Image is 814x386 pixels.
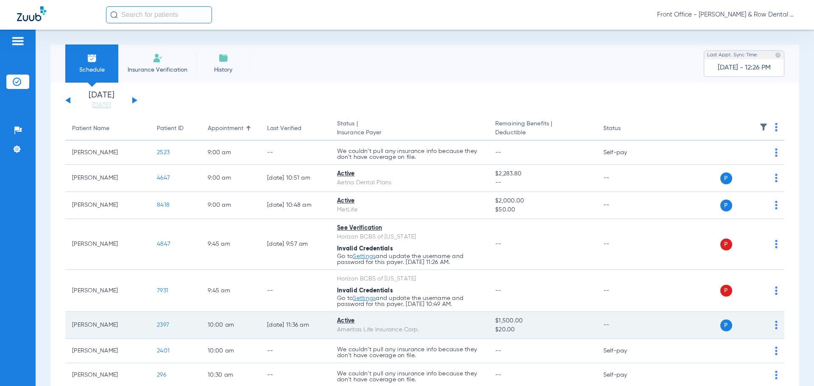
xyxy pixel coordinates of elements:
span: 2401 [157,348,170,354]
span: Last Appt. Sync Time: [707,51,758,59]
div: Horizon BCBS of [US_STATE] [337,275,482,283]
td: [DATE] 10:48 AM [260,192,330,219]
span: Insurance Verification [125,66,190,74]
td: -- [597,219,654,270]
a: [DATE] [76,101,127,110]
td: 9:45 AM [201,219,260,270]
td: 10:00 AM [201,339,260,363]
td: -- [597,192,654,219]
span: -- [495,288,502,294]
span: Front Office - [PERSON_NAME] & Row Dental Group [657,11,797,19]
div: MetLife [337,205,482,214]
td: -- [260,270,330,312]
div: See Verification [337,224,482,233]
span: P [720,285,732,297]
span: -- [495,348,502,354]
td: -- [597,270,654,312]
span: P [720,172,732,184]
img: group-dot-blue.svg [775,321,778,329]
p: We couldn’t pull any insurance info because they don’t have coverage on file. [337,371,482,383]
span: 4647 [157,175,170,181]
td: [DATE] 10:51 AM [260,165,330,192]
td: [PERSON_NAME] [65,339,150,363]
div: Patient Name [72,124,143,133]
span: Deductible [495,128,589,137]
span: P [720,319,732,331]
span: $2,283.80 [495,169,589,178]
td: -- [597,312,654,339]
img: filter.svg [759,123,768,131]
a: Settings [353,295,376,301]
span: -- [495,372,502,378]
span: $1,500.00 [495,317,589,325]
span: P [720,239,732,250]
th: Remaining Benefits | [488,117,596,141]
img: group-dot-blue.svg [775,148,778,157]
td: [PERSON_NAME] [65,192,150,219]
td: -- [597,165,654,192]
div: Active [337,169,482,178]
span: -- [495,150,502,156]
div: Patient Name [72,124,109,133]
td: [DATE] 11:36 AM [260,312,330,339]
span: 2397 [157,322,169,328]
td: Self-pay [597,339,654,363]
span: Invalid Credentials [337,246,393,252]
span: Insurance Payer [337,128,482,137]
div: Aetna Dental Plans [337,178,482,187]
img: group-dot-blue.svg [775,174,778,182]
span: $2,000.00 [495,197,589,205]
iframe: Chat Widget [772,345,814,386]
th: Status [597,117,654,141]
p: We couldn’t pull any insurance info because they don’t have coverage on file. [337,347,482,358]
span: Schedule [72,66,112,74]
td: -- [260,339,330,363]
div: Patient ID [157,124,194,133]
span: History [203,66,243,74]
td: [PERSON_NAME] [65,312,150,339]
td: 10:00 AM [201,312,260,339]
td: 9:45 AM [201,270,260,312]
span: 4847 [157,241,170,247]
td: [DATE] 9:57 AM [260,219,330,270]
img: group-dot-blue.svg [775,123,778,131]
div: Active [337,197,482,205]
span: -- [495,178,589,187]
img: hamburger-icon [11,36,25,46]
th: Status | [330,117,488,141]
img: Schedule [87,53,97,63]
td: [PERSON_NAME] [65,165,150,192]
span: -- [495,241,502,247]
div: Ameritas Life Insurance Corp. [337,325,482,334]
td: 9:00 AM [201,141,260,165]
img: History [218,53,229,63]
div: Appointment [208,124,243,133]
td: -- [260,141,330,165]
img: Zuub Logo [17,6,46,21]
td: [PERSON_NAME] [65,219,150,270]
p: Go to and update the username and password for this payer. [DATE] 11:26 AM. [337,253,482,265]
img: group-dot-blue.svg [775,201,778,209]
img: Search Icon [110,11,118,19]
td: 9:00 AM [201,192,260,219]
div: Horizon BCBS of [US_STATE] [337,233,482,242]
a: Settings [353,253,376,259]
td: [PERSON_NAME] [65,270,150,312]
p: Go to and update the username and password for this payer. [DATE] 10:49 AM. [337,295,482,307]
span: 8418 [157,202,170,208]
span: Invalid Credentials [337,288,393,294]
div: Active [337,317,482,325]
span: 296 [157,372,166,378]
img: group-dot-blue.svg [775,240,778,248]
div: Last Verified [267,124,323,133]
span: $20.00 [495,325,589,334]
span: P [720,200,732,211]
p: We couldn’t pull any insurance info because they don’t have coverage on file. [337,148,482,160]
span: 7931 [157,288,168,294]
img: Manual Insurance Verification [153,53,163,63]
span: 2523 [157,150,170,156]
span: [DATE] - 12:26 PM [718,64,771,72]
img: group-dot-blue.svg [775,286,778,295]
div: Last Verified [267,124,301,133]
